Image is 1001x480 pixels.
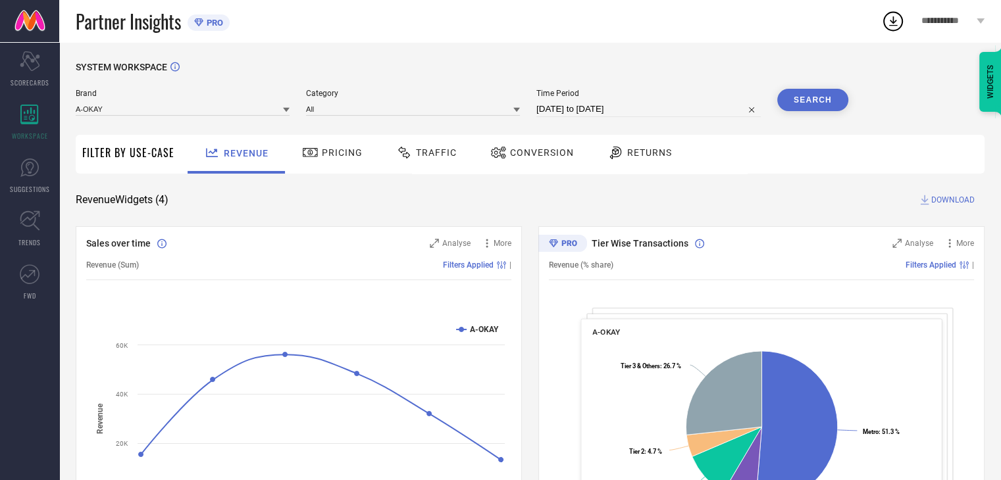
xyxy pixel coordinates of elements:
[76,8,181,35] span: Partner Insights
[536,101,761,117] input: Select time period
[18,237,41,247] span: TRENDS
[621,362,681,370] text: : 26.7 %
[931,193,975,206] span: DOWNLOAD
[10,184,50,194] span: SUGGESTIONS
[224,148,269,158] span: Revenue
[470,325,499,334] text: A-OKAY
[956,239,974,248] span: More
[76,62,167,72] span: SYSTEM WORKSPACE
[863,428,879,435] tspan: Metro
[306,89,520,98] span: Category
[627,147,672,158] span: Returns
[592,327,621,337] span: A-OKAY
[116,391,128,398] text: 40K
[442,239,471,248] span: Analyse
[892,239,902,248] svg: Zoom
[12,131,48,141] span: WORKSPACE
[549,260,613,270] span: Revenue (% share)
[76,193,168,206] span: Revenue Widgets ( 4 )
[629,447,662,454] text: : 4.7 %
[11,78,49,87] span: SCORECARDS
[443,260,494,270] span: Filters Applied
[538,235,587,254] div: Premium
[24,291,36,300] span: FWD
[430,239,439,248] svg: Zoom
[76,89,290,98] span: Brand
[629,447,644,454] tspan: Tier 2
[416,147,457,158] span: Traffic
[86,238,151,249] span: Sales over time
[621,362,660,370] tspan: Tier 3 & Others
[905,239,933,248] span: Analyse
[116,342,128,349] text: 60K
[510,147,574,158] span: Conversion
[116,440,128,447] text: 20K
[906,260,956,270] span: Filters Applied
[95,402,105,433] tspan: Revenue
[972,260,974,270] span: |
[86,260,139,270] span: Revenue (Sum)
[881,9,905,33] div: Open download list
[863,428,900,435] text: : 51.3 %
[592,238,688,249] span: Tier Wise Transactions
[82,145,174,160] span: Filter By Use-Case
[322,147,363,158] span: Pricing
[494,239,511,248] span: More
[777,89,848,111] button: Search
[536,89,761,98] span: Time Period
[509,260,511,270] span: |
[203,18,223,28] span: PRO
